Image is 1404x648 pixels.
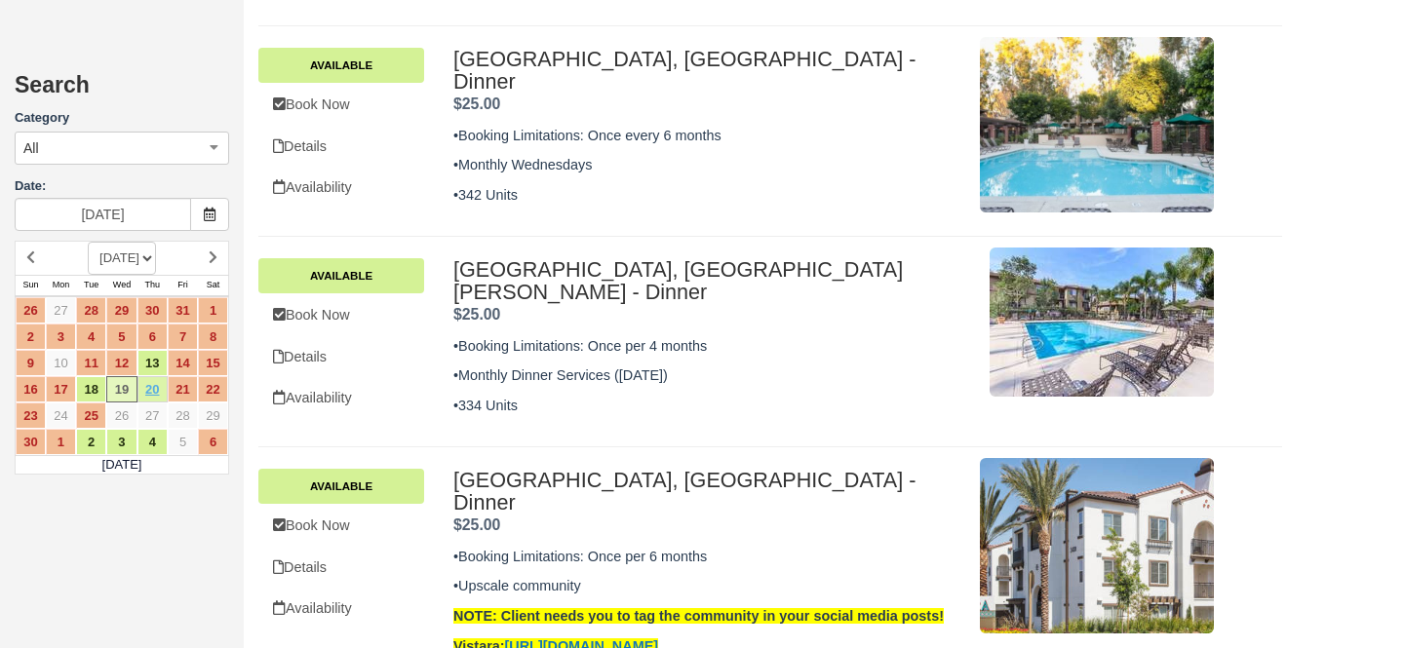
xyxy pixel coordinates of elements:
a: 20 [137,376,168,402]
p: •Monthly Wednesdays [453,155,960,175]
a: Availability [258,378,424,418]
a: Details [258,127,424,167]
label: Date: [15,177,229,196]
a: 7 [168,324,198,350]
a: 26 [106,402,136,429]
span: $25.00 [453,516,500,533]
a: 22 [198,376,228,402]
a: 17 [46,376,76,402]
a: 13 [137,350,168,376]
a: 2 [76,429,106,455]
h2: [GEOGRAPHIC_DATA], [GEOGRAPHIC_DATA][PERSON_NAME] - Dinner [453,258,960,305]
a: 2 [16,324,46,350]
span: All [23,138,39,158]
a: 25 [76,402,106,429]
a: 28 [76,297,106,324]
a: 14 [168,350,198,376]
a: 5 [168,429,198,455]
a: Book Now [258,295,424,335]
a: 24 [46,402,76,429]
a: 12 [106,350,136,376]
img: M140-1 [980,458,1214,633]
img: M517-1 [990,248,1214,397]
a: 19 [106,376,136,402]
a: 31 [168,297,198,324]
span: $25.00 [453,306,500,323]
strong: Price: $25 [453,306,500,323]
a: 4 [137,429,168,455]
a: 8 [198,324,228,350]
a: 5 [106,324,136,350]
p: •342 Units [453,185,960,206]
p: •Booking Limitations: Once every 6 months [453,126,960,146]
a: 3 [46,324,76,350]
a: Book Now [258,506,424,546]
th: Sun [16,275,46,296]
h2: [GEOGRAPHIC_DATA], [GEOGRAPHIC_DATA] - Dinner [453,48,960,95]
strong: Price: $25 [453,516,500,533]
p: •Monthly Dinner Services ([DATE]) [453,365,960,386]
th: Wed [106,275,136,296]
p: •Booking Limitations: Once per 4 months [453,336,960,357]
h2: [GEOGRAPHIC_DATA], [GEOGRAPHIC_DATA] - Dinner [453,469,960,515]
strong: Price: $25 [453,95,500,112]
a: 28 [168,402,198,429]
a: 18 [76,376,106,402]
a: Details [258,337,424,377]
a: 29 [198,402,228,429]
a: 3 [106,429,136,455]
th: Sat [198,275,228,296]
a: 1 [198,297,228,324]
a: 30 [16,429,46,455]
a: Availability [258,168,424,208]
p: •334 Units [453,396,960,416]
a: 21 [168,376,198,402]
a: Book Now [258,85,424,125]
a: 26 [16,297,46,324]
td: [DATE] [16,455,229,475]
a: 30 [137,297,168,324]
a: 15 [198,350,228,376]
a: 29 [106,297,136,324]
button: All [15,132,229,165]
p: •Upscale community [453,576,960,596]
label: Category [15,109,229,128]
a: 6 [198,429,228,455]
th: Fri [168,275,198,296]
a: Available [258,469,424,504]
th: Mon [46,275,76,296]
img: M215-1 [980,37,1214,212]
a: 4 [76,324,106,350]
span: NOTE: Client needs you to tag the community in your social media posts! [453,608,944,624]
a: Availability [258,589,424,629]
a: Available [258,258,424,293]
a: 1 [46,429,76,455]
a: 11 [76,350,106,376]
th: Tue [76,275,106,296]
a: Details [258,548,424,588]
a: Available [258,48,424,83]
a: 16 [16,376,46,402]
a: 27 [137,402,168,429]
a: 9 [16,350,46,376]
h2: Search [15,73,229,109]
th: Thu [137,275,168,296]
a: 6 [137,324,168,350]
a: 10 [46,350,76,376]
p: •Booking Limitations: Once per 6 months [453,547,960,567]
a: 27 [46,297,76,324]
span: $25.00 [453,95,500,112]
a: 23 [16,402,46,429]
